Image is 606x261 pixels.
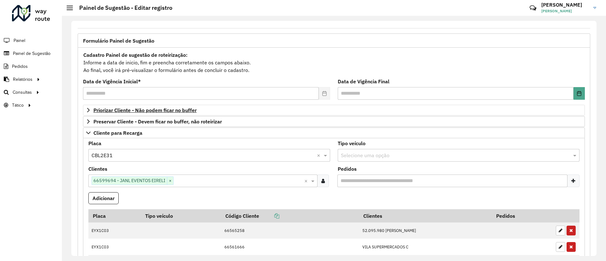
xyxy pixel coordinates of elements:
[93,119,222,124] span: Preservar Cliente - Devem ficar no buffer, não roteirizar
[88,239,141,255] td: EYX1C03
[526,1,540,15] a: Contato Rápido
[541,2,589,8] h3: [PERSON_NAME]
[259,213,279,219] a: Copiar
[13,50,50,57] span: Painel de Sugestão
[338,139,365,147] label: Tipo veículo
[221,209,359,222] th: Código Cliente
[338,165,357,173] label: Pedidos
[83,52,187,58] strong: Cadastro Painel de sugestão de roteirização:
[88,139,101,147] label: Placa
[492,209,553,222] th: Pedidos
[541,8,589,14] span: [PERSON_NAME]
[359,209,492,222] th: Clientes
[88,165,107,173] label: Clientes
[141,209,221,222] th: Tipo veículo
[83,116,585,127] a: Preservar Cliente - Devem ficar no buffer, não roteirizar
[359,239,492,255] td: VILA SUPERMERCADOS C
[221,239,359,255] td: 66561666
[359,222,492,239] td: 52.095.980 [PERSON_NAME]
[304,177,310,185] span: Clear all
[93,108,197,113] span: Priorizar Cliente - Não podem ficar no buffer
[83,78,141,85] label: Data de Vigência Inicial
[167,177,173,185] span: ×
[13,76,33,83] span: Relatórios
[317,151,322,159] span: Clear all
[83,51,585,74] div: Informe a data de inicio, fim e preencha corretamente os campos abaixo. Ao final, você irá pré-vi...
[12,102,24,109] span: Tático
[88,222,141,239] td: EYX1C03
[73,4,172,11] h2: Painel de Sugestão - Editar registro
[93,130,142,135] span: Cliente para Recarga
[13,89,32,96] span: Consultas
[88,192,119,204] button: Adicionar
[92,177,167,184] span: 66599694 - JANL EVENTOS EIRELI
[88,209,141,222] th: Placa
[221,222,359,239] td: 66565258
[12,63,28,70] span: Pedidos
[338,78,389,85] label: Data de Vigência Final
[83,38,154,43] span: Formulário Painel de Sugestão
[83,128,585,138] a: Cliente para Recarga
[83,105,585,116] a: Priorizar Cliente - Não podem ficar no buffer
[573,87,585,100] button: Choose Date
[14,37,25,44] span: Painel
